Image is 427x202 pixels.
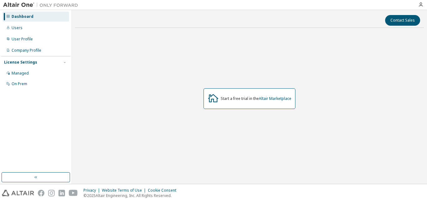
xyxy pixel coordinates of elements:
[3,2,81,8] img: Altair One
[12,25,23,30] div: Users
[83,188,102,193] div: Privacy
[48,190,55,196] img: instagram.svg
[221,96,291,101] div: Start a free trial in the
[12,37,33,42] div: User Profile
[12,48,41,53] div: Company Profile
[102,188,148,193] div: Website Terms of Use
[58,190,65,196] img: linkedin.svg
[2,190,34,196] img: altair_logo.svg
[259,96,291,101] a: Altair Marketplace
[38,190,44,196] img: facebook.svg
[12,14,33,19] div: Dashboard
[69,190,78,196] img: youtube.svg
[385,15,420,26] button: Contact Sales
[12,81,27,86] div: On Prem
[12,71,29,76] div: Managed
[83,193,180,198] p: © 2025 Altair Engineering, Inc. All Rights Reserved.
[4,60,37,65] div: License Settings
[148,188,180,193] div: Cookie Consent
